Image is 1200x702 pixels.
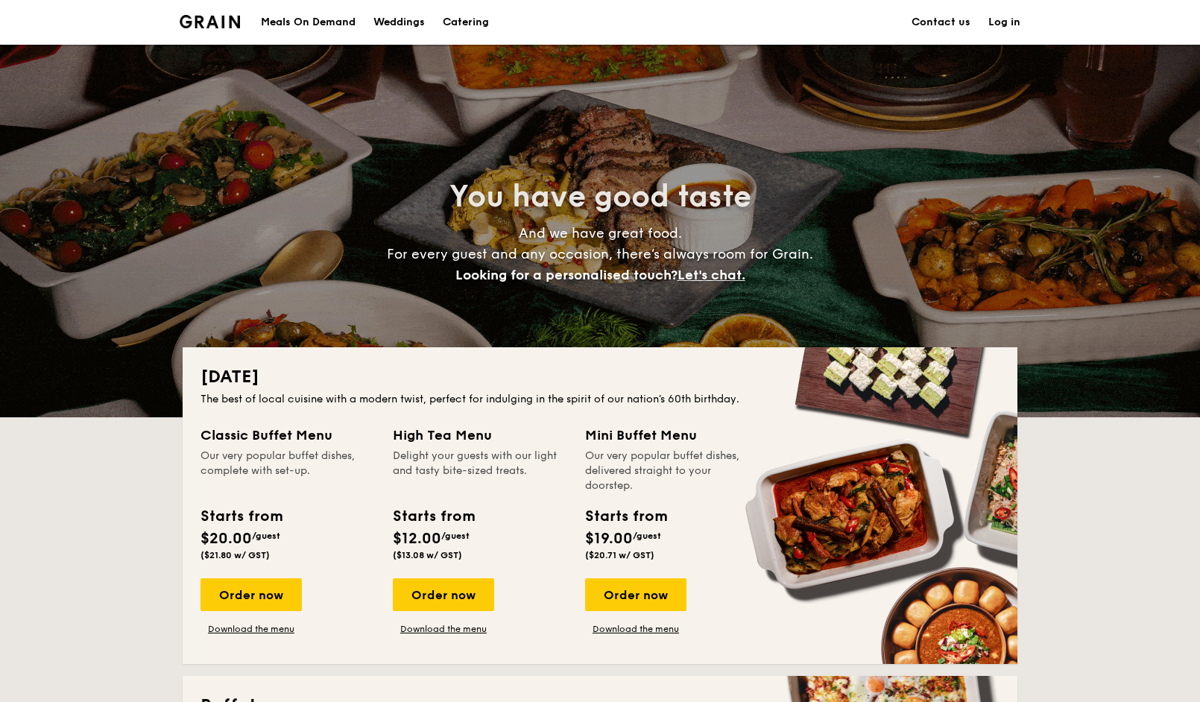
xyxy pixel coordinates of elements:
span: You have good taste [449,179,751,215]
div: Order now [393,578,494,611]
span: /guest [633,531,661,541]
a: Download the menu [585,623,686,635]
span: ($13.08 w/ GST) [393,550,462,560]
h2: [DATE] [200,365,1000,389]
div: The best of local cuisine with a modern twist, perfect for indulging in the spirit of our nation’... [200,392,1000,407]
span: Let's chat. [678,267,745,283]
span: /guest [441,531,470,541]
span: And we have great food. For every guest and any occasion, there’s always room for Grain. [387,225,813,283]
div: Starts from [393,505,474,528]
div: Order now [585,578,686,611]
span: $12.00 [393,530,441,548]
div: Order now [200,578,302,611]
a: Logotype [180,15,240,28]
span: ($20.71 w/ GST) [585,550,654,560]
div: Starts from [585,505,666,528]
div: Mini Buffet Menu [585,425,760,446]
a: Download the menu [393,623,494,635]
div: Starts from [200,505,282,528]
div: Our very popular buffet dishes, complete with set-up. [200,449,375,493]
div: High Tea Menu [393,425,567,446]
div: Our very popular buffet dishes, delivered straight to your doorstep. [585,449,760,493]
img: Grain [180,15,240,28]
span: ($21.80 w/ GST) [200,550,270,560]
span: Looking for a personalised touch? [455,267,678,283]
div: Delight your guests with our light and tasty bite-sized treats. [393,449,567,493]
span: $19.00 [585,530,633,548]
a: Download the menu [200,623,302,635]
div: Classic Buffet Menu [200,425,375,446]
span: $20.00 [200,530,252,548]
span: /guest [252,531,280,541]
